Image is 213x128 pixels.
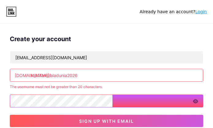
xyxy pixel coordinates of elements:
[79,118,134,124] span: sign up with email
[10,34,203,44] div: Create your account
[15,72,51,79] div: [DOMAIN_NAME]/
[140,9,207,15] div: Already have an account?
[10,69,203,81] input: username
[10,84,203,90] div: The username must not be greater than 20 characters.
[195,9,207,14] a: Login
[10,115,203,127] button: sign up with email
[10,51,203,64] input: Email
